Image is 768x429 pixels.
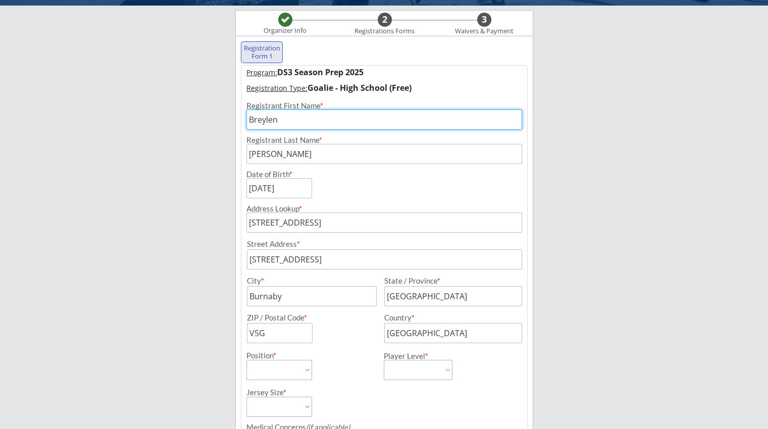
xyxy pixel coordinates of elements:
div: Address Lookup [246,205,522,212]
div: Registrant Last Name [246,136,522,144]
div: Country [384,314,510,321]
div: Date of Birth [246,171,298,178]
strong: Goalie - High School (Free) [308,82,412,93]
div: City [247,277,375,285]
div: Organizer Info [258,27,313,35]
div: Waivers & Payment [449,27,519,35]
div: Registrant First Name [246,102,522,110]
div: Registration Form 1 [243,44,281,60]
div: 2 [378,14,392,25]
div: ZIP / Postal Code [247,314,375,321]
input: Street, City, Province/State [246,212,522,233]
div: Jersey Size [246,389,298,396]
u: Program: [246,68,277,77]
div: Registrations Forms [350,27,420,35]
u: Registration Type: [246,83,308,93]
div: 3 [477,14,491,25]
div: State / Province [384,277,510,285]
div: Street Address [247,240,522,248]
div: Position [246,352,298,359]
strong: DS3 Season Prep 2025 [277,67,364,78]
div: Player Level [384,352,452,360]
